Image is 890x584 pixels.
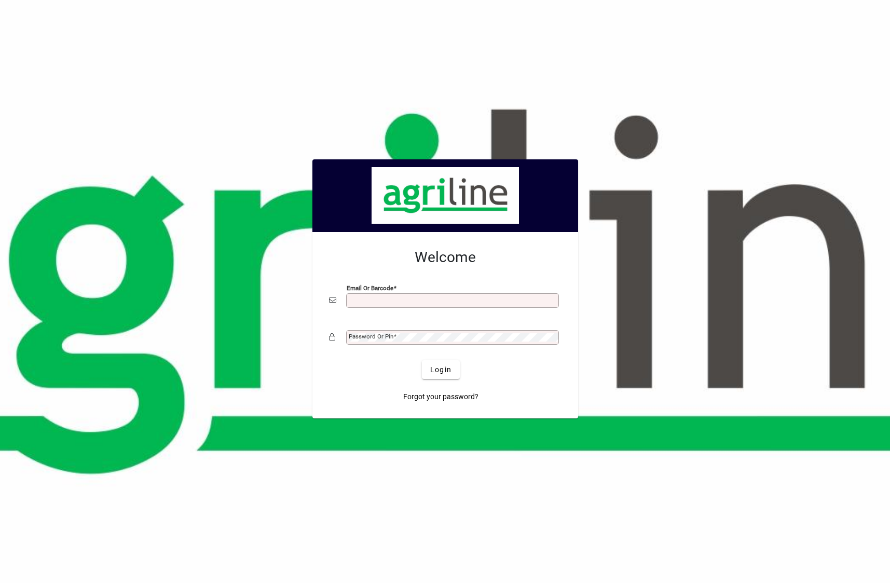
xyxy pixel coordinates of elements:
[422,360,460,379] button: Login
[349,333,393,340] mat-label: Password or Pin
[399,387,483,406] a: Forgot your password?
[403,391,478,402] span: Forgot your password?
[329,249,562,266] h2: Welcome
[347,284,393,292] mat-label: Email or Barcode
[430,364,451,375] span: Login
